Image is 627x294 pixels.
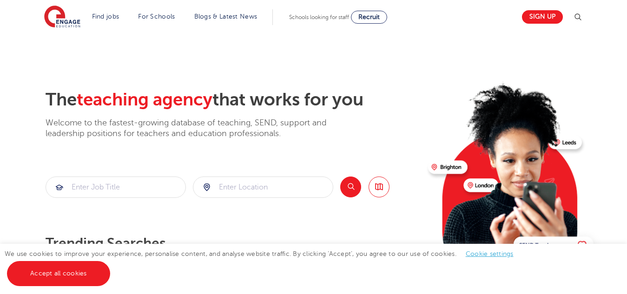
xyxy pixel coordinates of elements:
span: Recruit [358,13,380,20]
div: Submit [193,176,333,198]
input: Submit [193,177,333,197]
a: Blogs & Latest News [194,13,257,20]
img: Engage Education [44,6,80,29]
button: Search [340,176,361,197]
p: Trending searches [46,235,421,252]
input: Submit [46,177,185,197]
div: Submit [46,176,186,198]
a: Sign up [522,10,563,24]
a: Accept all cookies [7,261,110,286]
p: Welcome to the fastest-growing database of teaching, SEND, support and leadership positions for t... [46,118,352,139]
span: We use cookies to improve your experience, personalise content, and analyse website traffic. By c... [5,250,523,277]
a: Cookie settings [466,250,514,257]
span: teaching agency [77,90,212,110]
a: Recruit [351,11,387,24]
h2: The that works for you [46,89,421,111]
span: Schools looking for staff [289,14,349,20]
a: Find jobs [92,13,119,20]
a: For Schools [138,13,175,20]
